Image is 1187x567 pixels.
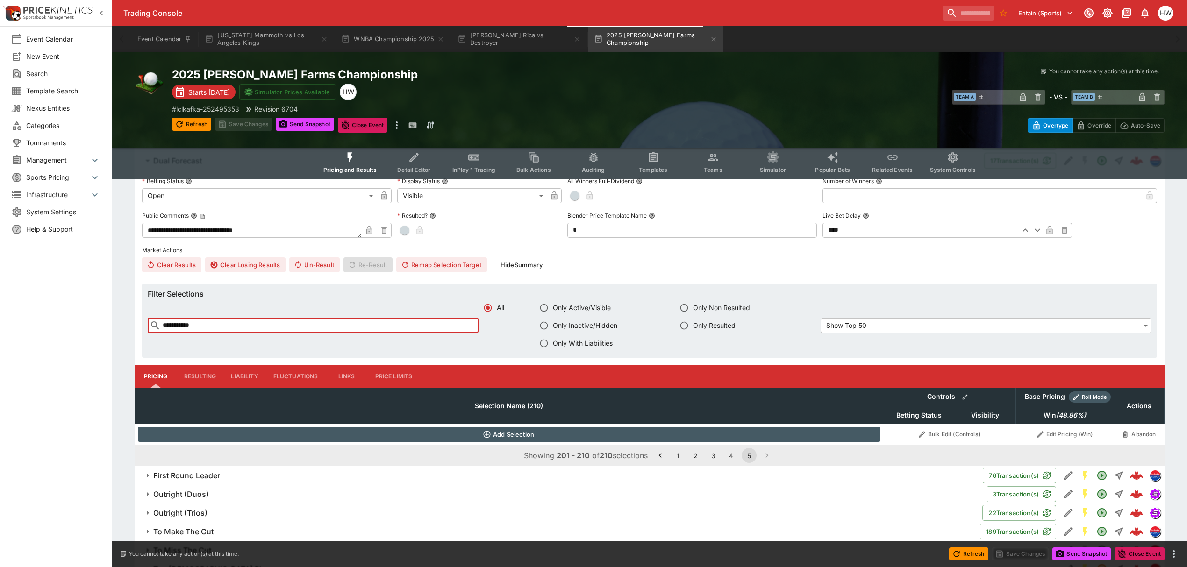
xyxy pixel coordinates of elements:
button: Display Status [442,178,448,184]
button: Notifications [1137,5,1153,21]
button: Edit Pricing (Win) [1018,427,1111,442]
span: Only Inactive/Hidden [553,320,617,330]
p: Override [1087,120,1111,130]
img: PriceKinetics [23,7,93,14]
span: Search [26,69,100,78]
button: Refresh [172,118,211,131]
span: Selection Name (210) [465,400,553,411]
button: Connected to PK [1080,5,1097,21]
span: Infrastructure [26,190,89,199]
span: InPlay™ Trading [452,166,495,173]
button: Open [1094,523,1110,540]
p: Number of Winners [822,177,874,185]
span: Visibility [961,410,1009,421]
button: Resulted? [429,213,436,219]
button: Send Snapshot [276,118,334,131]
button: Overtype [1028,118,1073,133]
button: Straight [1110,504,1127,521]
button: Add Selection [138,427,880,442]
span: System Controls [930,166,976,173]
button: WNBA Championship 2025 [336,26,450,52]
h6: Outright (Trios) [153,508,207,518]
img: simulator [1150,508,1160,518]
img: lclkafka [1150,470,1160,481]
img: golf.png [135,67,164,97]
button: 2025 [PERSON_NAME] Farms Championship [588,26,723,52]
button: SGM Enabled [1077,504,1094,521]
span: Teams [704,166,722,173]
button: Clear Results [142,257,201,272]
span: All [497,303,504,312]
svg: Open [1096,507,1108,518]
span: Sports Pricing [26,172,89,182]
span: Only Resulted [693,320,736,330]
button: Close Event [1115,547,1165,560]
p: Overtype [1043,120,1068,130]
h6: - VS - [1049,92,1067,102]
button: Resulting [177,365,223,388]
button: Straight [1110,486,1127,503]
img: simulator [1150,489,1160,499]
button: Go to page 4 [724,448,739,463]
span: Auditing [582,166,605,173]
button: [PERSON_NAME] Rica vs Destroyer [452,26,586,52]
button: Clear Losing Results [205,257,286,272]
span: System Settings [26,207,100,217]
button: more [391,118,402,133]
div: Start From [1028,118,1165,133]
button: Un-Result [289,257,339,272]
svg: Open [1096,470,1108,481]
p: Revision 6704 [254,104,298,114]
p: Public Comments [142,212,189,220]
p: Betting Status [142,177,184,185]
button: SGM Enabled [1077,467,1094,484]
th: Actions [1114,388,1164,424]
button: Edit Detail [1060,486,1077,503]
button: All Winners Full-Dividend [636,178,643,184]
span: Win(48.86%) [1033,410,1096,421]
th: Controls [883,388,1015,406]
button: Abandon [1116,427,1161,442]
span: Categories [26,120,100,130]
p: All Winners Full-Dividend [567,177,634,185]
button: Go to page 2 [688,448,703,463]
h6: To Make The Cut [153,527,214,537]
p: You cannot take any action(s) at this time. [129,550,239,558]
div: Base Pricing [1021,391,1069,403]
button: No Bookmarks [996,6,1011,21]
b: 201 - 210 [557,451,590,460]
img: PriceKinetics Logo [3,4,21,22]
nav: pagination navigation [651,448,776,463]
button: Refresh [949,547,988,560]
img: logo-cerberus--red.svg [1130,469,1143,482]
span: Detail Editor [397,166,430,173]
button: Select Tenant [1013,6,1079,21]
span: Pricing and Results [323,166,377,173]
span: Team A [954,93,976,101]
span: Template Search [26,86,100,96]
button: Documentation [1118,5,1135,21]
img: Sportsbook Management [23,15,74,20]
h6: Outright (Duos) [153,489,209,499]
div: Event type filters [316,146,983,179]
div: Trading Console [123,8,939,18]
button: Straight [1110,467,1127,484]
span: Team B [1073,93,1095,101]
div: 3fc41398-530e-4271-9041-23ca031d340f [1130,469,1143,482]
svg: Open [1096,526,1108,537]
button: 3Transaction(s) [987,486,1056,502]
div: Show/hide Price Roll mode configuration. [1069,391,1111,403]
button: Open [1094,467,1110,484]
span: New Event [26,51,100,61]
button: page 5 [742,448,757,463]
button: Close Event [338,118,388,133]
em: ( 48.86 %) [1056,410,1086,421]
button: SGM Enabled [1077,523,1094,540]
button: Go to page 1 [671,448,686,463]
div: Harrison Walker [1158,6,1173,21]
div: simulator [1150,507,1161,518]
div: simulator [1150,489,1161,500]
div: 52174575-bf17-4758-acb6-32833894abd5 [1130,506,1143,519]
p: Starts [DATE] [188,87,230,97]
